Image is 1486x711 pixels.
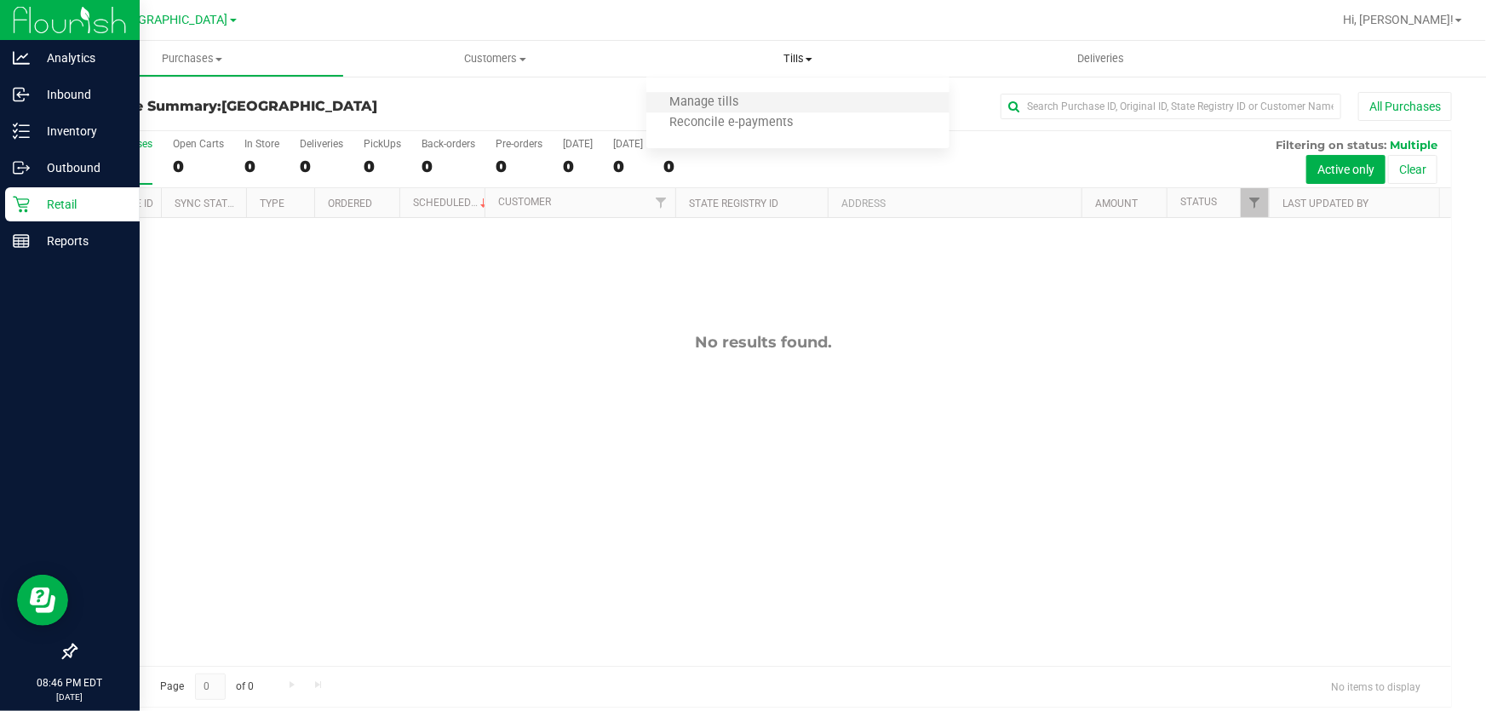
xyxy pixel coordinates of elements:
div: 0 [173,157,224,176]
div: Pre-orders [496,138,542,150]
span: Multiple [1390,138,1437,152]
button: Active only [1306,155,1386,184]
span: No items to display [1317,674,1434,699]
div: No results found. [76,333,1451,352]
a: Status [1180,196,1217,208]
div: Deliveries [300,138,343,150]
a: State Registry ID [689,198,778,209]
iframe: Resource center [17,575,68,626]
inline-svg: Reports [13,232,30,249]
div: In Store [244,138,279,150]
span: Purchases [42,51,343,66]
span: Tills [646,51,950,66]
span: Deliveries [1055,51,1148,66]
inline-svg: Retail [13,196,30,213]
span: Customers [345,51,646,66]
a: Tills Manage tills Reconcile e-payments [646,41,950,77]
div: 0 [422,157,475,176]
p: Inbound [30,84,132,105]
p: 08:46 PM EDT [8,675,132,691]
div: 0 [364,157,401,176]
inline-svg: Outbound [13,159,30,176]
div: Open Carts [173,138,224,150]
div: 0 [613,157,643,176]
div: 0 [496,157,542,176]
div: Back-orders [422,138,475,150]
button: All Purchases [1358,92,1452,121]
a: Ordered [328,198,372,209]
a: Deliveries [950,41,1253,77]
div: [DATE] [613,138,643,150]
p: Outbound [30,158,132,178]
a: Filter [1241,188,1269,217]
a: Customers [344,41,647,77]
button: Clear [1388,155,1437,184]
a: Type [260,198,284,209]
span: Manage tills [646,95,761,110]
a: Filter [647,188,675,217]
a: Last Updated By [1282,198,1368,209]
inline-svg: Analytics [13,49,30,66]
div: 0 [663,157,726,176]
p: [DATE] [8,691,132,703]
h3: Purchase Summary: [75,99,534,114]
div: 0 [244,157,279,176]
p: Analytics [30,48,132,68]
span: Reconcile e-payments [646,116,816,130]
span: [GEOGRAPHIC_DATA] [112,13,228,27]
p: Inventory [30,121,132,141]
span: Hi, [PERSON_NAME]! [1343,13,1454,26]
div: 0 [563,157,593,176]
div: PickUps [364,138,401,150]
inline-svg: Inbound [13,86,30,103]
a: Amount [1095,198,1138,209]
span: Page of 0 [146,674,268,700]
a: Customer [498,196,551,208]
div: [DATE] [563,138,593,150]
p: Reports [30,231,132,251]
input: Search Purchase ID, Original ID, State Registry ID or Customer Name... [1001,94,1341,119]
inline-svg: Inventory [13,123,30,140]
th: Address [828,188,1082,218]
a: Scheduled [413,197,491,209]
div: 0 [300,157,343,176]
p: Retail [30,194,132,215]
span: Filtering on status: [1276,138,1386,152]
a: Purchases [41,41,344,77]
a: Sync Status [175,198,240,209]
span: [GEOGRAPHIC_DATA] [221,98,377,114]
